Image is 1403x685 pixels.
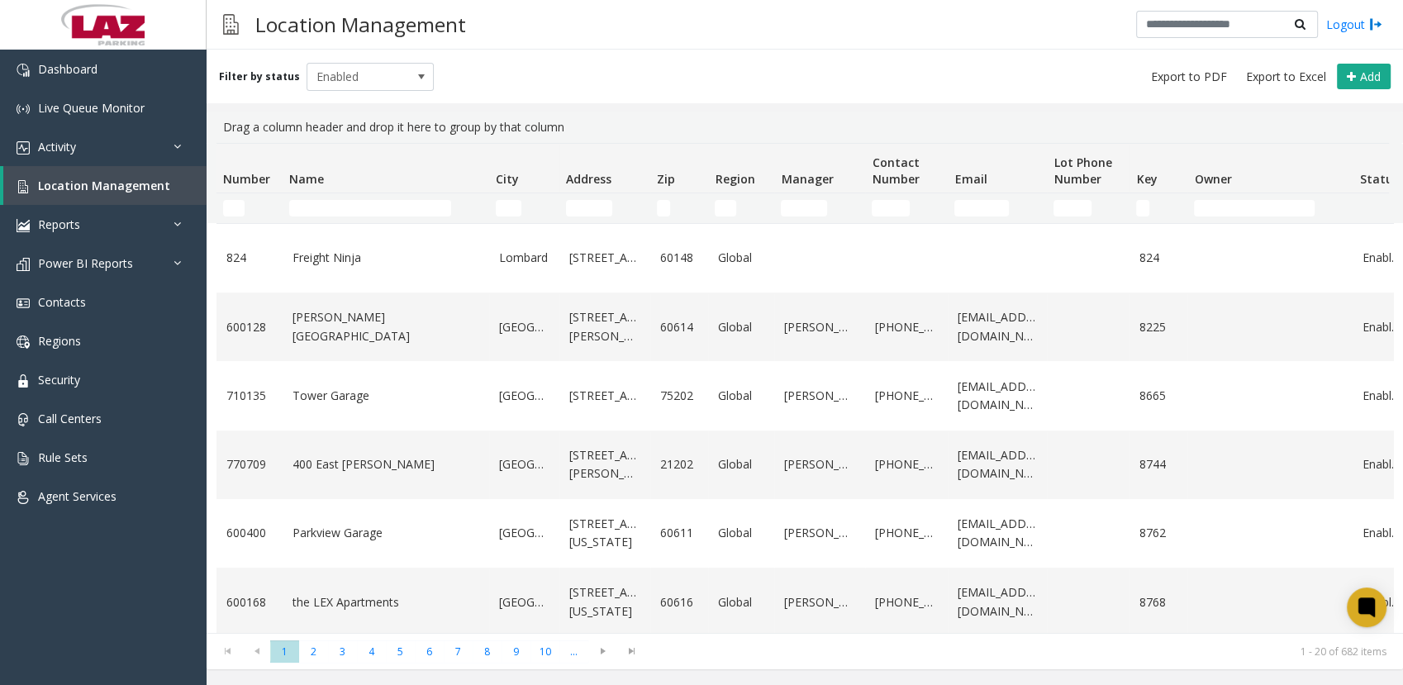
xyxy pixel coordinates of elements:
a: Location Management [3,166,207,205]
input: Owner Filter [1194,200,1315,216]
button: Export to Excel [1239,65,1333,88]
a: Global [718,593,764,611]
span: Reports [38,216,80,232]
a: [PERSON_NAME] [784,593,855,611]
a: Global [718,455,764,473]
a: Enabled [1363,387,1401,405]
span: Address [566,171,611,187]
a: [GEOGRAPHIC_DATA] [499,593,549,611]
a: Enabled [1363,593,1401,611]
span: Security [38,372,80,388]
span: Export to PDF [1151,69,1227,85]
a: [PERSON_NAME] [784,387,855,405]
a: Parkview Garage [292,524,479,542]
input: Address Filter [566,200,612,216]
a: [EMAIL_ADDRESS][DOMAIN_NAME] [958,308,1037,345]
a: [GEOGRAPHIC_DATA] [499,387,549,405]
a: Tower Garage [292,387,479,405]
span: Add [1360,69,1381,84]
a: 60614 [660,318,698,336]
input: Region Filter [715,200,736,216]
a: Enabled [1363,249,1401,267]
td: Contact Number Filter [865,193,948,223]
a: 60611 [660,524,698,542]
input: Name Filter [289,200,451,216]
span: Go to the next page [592,645,614,658]
a: 8665 [1139,387,1177,405]
span: Go to the last page [617,640,646,664]
span: Dashboard [38,61,97,77]
a: [PERSON_NAME] [784,524,855,542]
span: Page 1 [270,640,299,663]
input: Email Filter [954,200,1009,216]
img: 'icon' [17,180,30,193]
td: Name Filter [283,193,489,223]
a: [STREET_ADDRESS] [569,249,640,267]
a: the LEX Apartments [292,593,479,611]
td: City Filter [489,193,559,223]
a: [PHONE_NUMBER] [875,318,938,336]
input: Lot Phone Number Filter [1053,200,1091,216]
td: Manager Filter [774,193,865,223]
a: 60148 [660,249,698,267]
a: [PHONE_NUMBER] [875,455,938,473]
img: 'icon' [17,102,30,116]
td: Zip Filter [650,193,708,223]
span: Contact Number [872,155,919,187]
span: Activity [38,139,76,155]
td: Address Filter [559,193,650,223]
span: Power BI Reports [38,255,133,271]
img: 'icon' [17,297,30,310]
a: [PHONE_NUMBER] [875,387,938,405]
a: [EMAIL_ADDRESS][DOMAIN_NAME] [958,583,1037,621]
span: Zip [657,171,675,187]
img: 'icon' [17,141,30,155]
img: logout [1369,16,1382,33]
span: Page 10 [530,640,559,663]
input: Number Filter [223,200,245,216]
a: [STREET_ADDRESS][US_STATE] [569,583,640,621]
span: Go to the next page [588,640,617,664]
a: [EMAIL_ADDRESS][DOMAIN_NAME] [958,378,1037,415]
a: Global [718,249,764,267]
a: Enabled [1363,318,1401,336]
div: Drag a column header and drop it here to group by that column [216,112,1393,143]
img: 'icon' [17,258,30,271]
a: [STREET_ADDRESS][US_STATE] [569,515,640,552]
span: Agent Services [38,488,117,504]
a: [PERSON_NAME] [784,318,855,336]
img: 'icon' [17,64,30,77]
span: Live Queue Monitor [38,100,145,116]
span: Lot Phone Number [1053,155,1111,187]
span: Enabled [307,64,408,90]
span: Email [954,171,987,187]
td: Email Filter [948,193,1047,223]
a: 75202 [660,387,698,405]
a: 824 [1139,249,1177,267]
a: Lombard [499,249,549,267]
a: [PERSON_NAME] [784,455,855,473]
img: 'icon' [17,219,30,232]
span: Call Centers [38,411,102,426]
a: 8762 [1139,524,1177,542]
span: Contacts [38,294,86,310]
a: [PERSON_NAME][GEOGRAPHIC_DATA] [292,308,479,345]
button: Add [1337,64,1391,90]
a: 600400 [226,524,273,542]
a: [GEOGRAPHIC_DATA] [499,455,549,473]
span: Owner [1194,171,1231,187]
a: Freight Ninja [292,249,479,267]
a: [STREET_ADDRESS][PERSON_NAME] [569,308,640,345]
a: 8768 [1139,593,1177,611]
a: 60616 [660,593,698,611]
span: Key [1136,171,1157,187]
span: Page 5 [386,640,415,663]
span: Rule Sets [38,450,88,465]
a: Enabled [1363,455,1401,473]
img: 'icon' [17,413,30,426]
span: Page 4 [357,640,386,663]
span: Page 7 [444,640,473,663]
a: [EMAIL_ADDRESS][DOMAIN_NAME] [958,515,1037,552]
span: Number [223,171,270,187]
span: Regions [38,333,81,349]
